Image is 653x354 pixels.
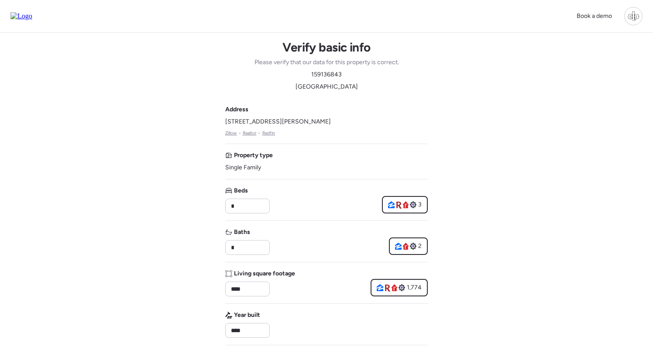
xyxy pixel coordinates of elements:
span: Property type [234,151,273,160]
span: Address [225,105,248,114]
span: Year built [234,311,260,320]
img: Logo [10,12,32,20]
span: Single Family [225,163,261,172]
span: Please verify that our data for this property is correct. [254,58,399,67]
a: Zillow [225,130,237,137]
span: [GEOGRAPHIC_DATA] [296,82,358,91]
span: 1,774 [407,283,422,292]
a: Redfin [262,130,275,137]
span: Beds [234,186,248,195]
a: Realtor [243,130,257,137]
span: Book a demo [577,12,612,20]
h1: Verify basic info [282,40,370,55]
span: 159136843 [311,70,342,79]
span: • [239,130,241,137]
span: Living square footage [234,269,295,278]
span: 3 [418,200,422,209]
span: [STREET_ADDRESS][PERSON_NAME] [225,117,331,126]
span: • [258,130,260,137]
span: Baths [234,228,250,237]
span: 2 [418,242,422,251]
